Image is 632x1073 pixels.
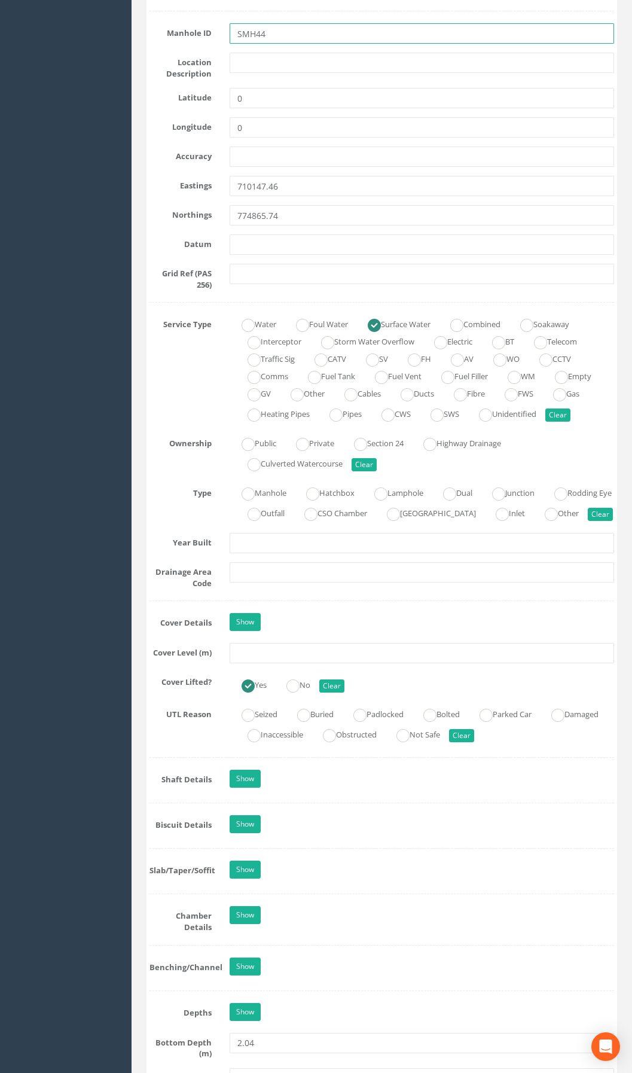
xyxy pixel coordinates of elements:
label: Other [279,384,325,401]
a: Show [230,1003,261,1021]
label: Service Type [141,315,221,330]
label: Seized [230,705,277,722]
label: Buried [285,705,334,722]
label: Unidentified [467,404,536,422]
label: FH [396,349,431,367]
label: Storm Water Overflow [309,332,414,349]
label: UTL Reason [141,705,221,720]
label: Northings [141,205,221,221]
label: Traffic Sig [236,349,295,367]
label: Grid Ref (PAS 256) [141,264,221,290]
button: Clear [588,508,613,521]
label: Cover Lifted? [141,672,221,688]
label: CCTV [527,349,571,367]
label: Other [533,504,579,521]
label: Fuel Filler [429,367,488,384]
a: Show [230,861,261,879]
label: CSO Chamber [292,504,367,521]
label: AV [439,349,474,367]
label: Water [230,315,276,332]
label: Empty [543,367,591,384]
label: Rodding Eye [542,483,612,501]
label: Cables [332,384,381,401]
label: Foul Water [284,315,348,332]
label: Depths [141,1003,221,1019]
label: Private [284,434,334,451]
label: Shaft Details [141,770,221,785]
a: Show [230,815,261,833]
label: Drainage Area Code [141,562,221,589]
label: Dual [431,483,472,501]
label: Type [141,483,221,499]
label: Culverted Watercourse [236,454,343,471]
label: Longitude [141,117,221,133]
label: [GEOGRAPHIC_DATA] [375,504,476,521]
label: No [274,675,310,693]
label: Soakaway [508,315,569,332]
button: Clear [319,679,344,693]
label: Cover Details [141,613,221,629]
a: Show [230,906,261,924]
label: Telecom [522,332,577,349]
label: Cover Level (m) [141,643,221,659]
label: Comms [236,367,288,384]
label: Location Description [141,53,221,79]
label: Benching/Channel [141,958,221,973]
label: Obstructed [311,725,377,742]
label: Highway Drainage [411,434,501,451]
label: Ducts [389,384,434,401]
label: SWS [419,404,459,422]
label: Section 24 [342,434,404,451]
label: Lamphole [362,483,423,501]
label: Junction [480,483,535,501]
label: Slab/Taper/Soffit [141,861,221,876]
label: Accuracy [141,147,221,162]
label: Inaccessible [236,725,303,742]
label: Damaged [539,705,599,722]
label: Hatchbox [294,483,355,501]
button: Clear [352,458,377,471]
label: Yes [230,675,267,693]
label: Electric [422,332,472,349]
div: Open Intercom Messenger [591,1032,620,1061]
label: CWS [370,404,411,422]
label: Gas [541,384,579,401]
label: Manhole [230,483,286,501]
label: Bolted [411,705,460,722]
button: Clear [449,729,474,742]
a: Show [230,958,261,976]
label: Fibre [442,384,485,401]
label: FWS [493,384,533,401]
label: WO [481,349,520,367]
label: BT [480,332,514,349]
label: Parked Car [468,705,532,722]
a: Show [230,613,261,631]
label: Outfall [236,504,285,521]
label: CATV [303,349,346,367]
label: Ownership [141,434,221,449]
label: Manhole ID [141,23,221,39]
label: Inlet [484,504,525,521]
button: Clear [545,409,570,422]
a: Show [230,770,261,788]
label: GV [236,384,271,401]
label: Fuel Tank [296,367,355,384]
label: Heating Pipes [236,404,310,422]
label: Padlocked [341,705,404,722]
label: Combined [438,315,500,332]
label: WM [496,367,535,384]
label: Pipes [317,404,362,422]
label: Bottom Depth (m) [141,1033,221,1059]
label: Latitude [141,88,221,103]
label: Year Built [141,533,221,548]
label: Eastings [141,176,221,191]
label: Fuel Vent [363,367,422,384]
label: Biscuit Details [141,815,221,831]
label: Datum [141,234,221,250]
label: Chamber Details [141,906,221,932]
label: Surface Water [356,315,431,332]
label: Not Safe [384,725,440,742]
label: SV [354,349,388,367]
label: Interceptor [236,332,301,349]
label: Public [230,434,276,451]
